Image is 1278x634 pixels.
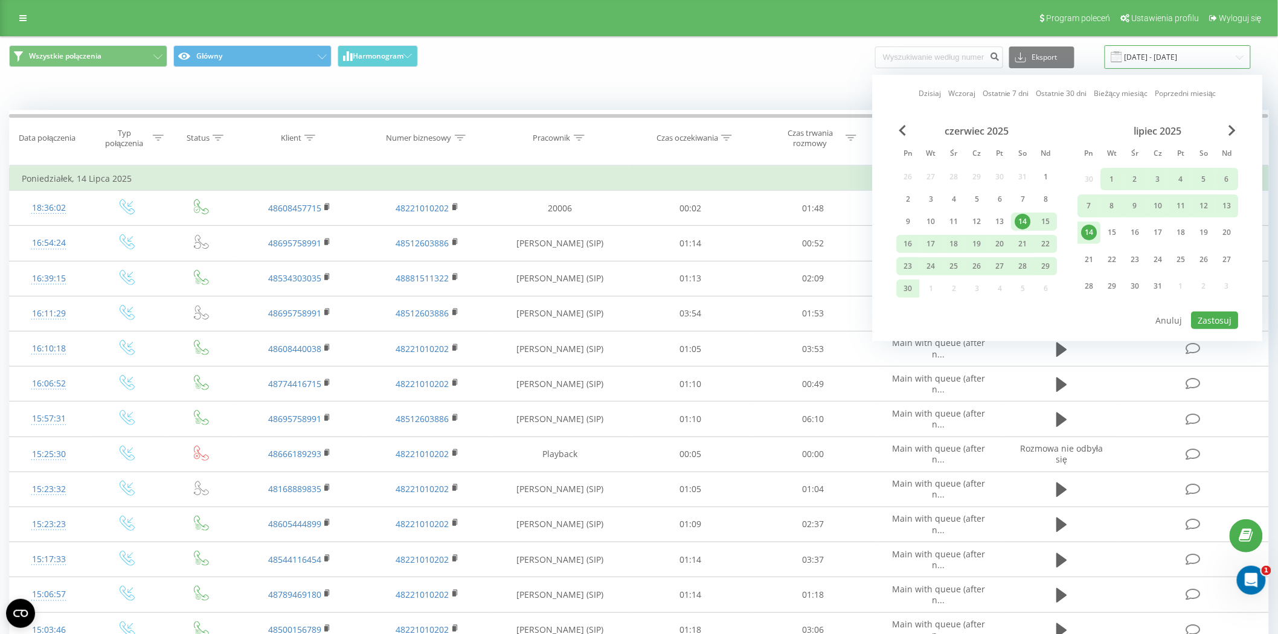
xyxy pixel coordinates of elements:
div: pon 14 lip 2025 [1078,222,1101,244]
div: czw 31 lip 2025 [1147,275,1170,298]
abbr: piątek [991,146,1009,164]
div: 16:06:52 [22,372,76,395]
div: 3 [1151,171,1166,187]
td: Playback [491,437,629,472]
a: 48605444899 [268,518,321,530]
div: 9 [1128,198,1143,214]
span: Harmonogram [353,52,403,60]
td: 01:14 [629,226,752,261]
td: 01:05 [629,331,752,367]
div: ndz 1 cze 2025 [1035,168,1058,186]
span: Main with queue (after n... [892,337,985,359]
div: czw 26 cze 2025 [966,257,989,275]
div: ndz 15 cze 2025 [1035,213,1058,231]
div: sob 12 lip 2025 [1193,194,1216,217]
div: sob 5 lip 2025 [1193,168,1216,190]
a: Dzisiaj [919,88,941,99]
div: 7 [1015,191,1031,207]
div: Klient [281,133,301,143]
div: 20 [992,236,1008,252]
span: Wszystkie połączenia [29,51,101,61]
div: czw 5 cze 2025 [966,190,989,208]
div: ndz 8 cze 2025 [1035,190,1058,208]
td: 01:14 [629,577,752,612]
a: 48881511322 [396,272,449,284]
a: 48221010202 [396,554,449,565]
div: śr 25 cze 2025 [943,257,966,275]
abbr: sobota [1014,146,1032,164]
div: czw 24 lip 2025 [1147,248,1170,271]
td: 06:10 [752,402,875,437]
div: pon 16 cze 2025 [897,235,920,253]
a: 48695758991 [268,237,321,249]
a: 48695758991 [268,307,321,319]
div: wt 22 lip 2025 [1101,248,1124,271]
span: Next Month [1229,125,1236,136]
div: czw 17 lip 2025 [1147,222,1170,244]
div: śr 4 cze 2025 [943,190,966,208]
span: Main with queue (after n... [892,373,985,395]
span: 1 [1262,566,1271,575]
div: ndz 27 lip 2025 [1216,248,1239,271]
div: czerwiec 2025 [897,125,1058,137]
div: 21 [1082,252,1097,267]
td: 01:14 [629,542,752,577]
div: 10 [923,214,939,229]
abbr: czwartek [1149,146,1167,164]
button: Anuluj [1149,312,1189,329]
a: 48221010202 [396,483,449,495]
div: pon 2 cze 2025 [897,190,920,208]
a: 48512603886 [396,237,449,249]
span: Main with queue (after n... [892,478,985,500]
div: śr 11 cze 2025 [943,213,966,231]
div: 4 [1174,171,1189,187]
div: 17 [1151,225,1166,240]
div: śr 9 lip 2025 [1124,194,1147,217]
div: sob 7 cze 2025 [1012,190,1035,208]
div: 21 [1015,236,1031,252]
abbr: piątek [1172,146,1190,164]
div: 16:10:18 [22,337,76,360]
abbr: wtorek [1103,146,1122,164]
td: 01:10 [629,367,752,402]
div: czw 3 lip 2025 [1147,168,1170,190]
div: 2 [1128,171,1143,187]
div: ndz 6 lip 2025 [1216,168,1239,190]
div: Data połączenia [19,133,75,143]
div: 8 [1105,198,1120,214]
div: 24 [923,258,939,274]
div: 25 [946,258,962,274]
a: 48544116454 [268,554,321,565]
a: Poprzedni miesiąc [1155,88,1216,99]
div: ndz 22 cze 2025 [1035,235,1058,253]
div: 18 [946,236,962,252]
div: 1 [1105,171,1120,187]
td: [PERSON_NAME] (SIP) [491,542,629,577]
abbr: niedziela [1218,146,1236,164]
div: 24 [1151,252,1166,267]
div: sob 21 cze 2025 [1012,235,1035,253]
div: pt 4 lip 2025 [1170,168,1193,190]
div: śr 30 lip 2025 [1124,275,1147,298]
div: 4 [946,191,962,207]
div: wt 15 lip 2025 [1101,222,1124,244]
span: Program poleceń [1046,13,1110,23]
div: 15:57:31 [22,407,76,431]
iframe: Intercom live chat [1237,566,1266,595]
div: 16 [901,236,916,252]
td: 02:37 [752,507,875,542]
div: 28 [1082,278,1097,294]
span: Main with queue (after n... [892,443,985,465]
a: 48789469180 [268,589,321,600]
div: śr 2 lip 2025 [1124,168,1147,190]
td: 00:52 [752,226,875,261]
td: [PERSON_NAME] (SIP) [491,261,629,296]
td: 03:53 [752,331,875,367]
div: pt 18 lip 2025 [1170,222,1193,244]
div: 17 [923,236,939,252]
div: 1 [1038,169,1054,185]
div: wt 3 cze 2025 [920,190,943,208]
div: wt 29 lip 2025 [1101,275,1124,298]
div: Czas trwania rozmowy [778,128,843,149]
div: śr 16 lip 2025 [1124,222,1147,244]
